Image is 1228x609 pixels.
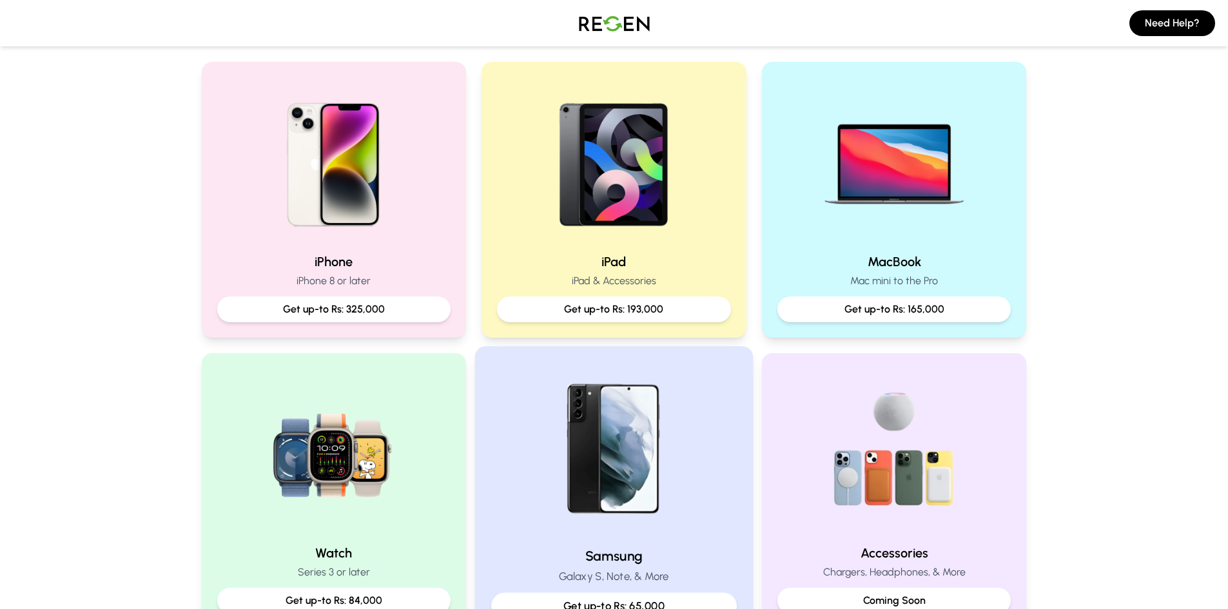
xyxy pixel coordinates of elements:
[228,593,441,608] p: Get up-to Rs: 84,000
[531,77,696,242] img: iPad
[491,568,737,585] p: Galaxy S, Note, & More
[777,544,1011,562] h2: Accessories
[507,302,721,317] p: Get up-to Rs: 193,000
[777,565,1011,580] p: Chargers, Headphones, & More
[497,273,731,289] p: iPad & Accessories
[228,302,441,317] p: Get up-to Rs: 325,000
[491,546,737,565] h2: Samsung
[251,77,416,242] img: iPhone
[788,302,1001,317] p: Get up-to Rs: 165,000
[777,273,1011,289] p: Mac mini to the Pro
[812,77,977,242] img: MacBook
[251,369,416,534] img: Watch
[497,253,731,271] h2: iPad
[217,565,451,580] p: Series 3 or later
[788,593,1001,608] p: Coming Soon
[812,369,977,534] img: Accessories
[527,363,701,536] img: Samsung
[217,544,451,562] h2: Watch
[217,253,451,271] h2: iPhone
[777,253,1011,271] h2: MacBook
[217,273,451,289] p: iPhone 8 or later
[569,5,659,41] img: Logo
[1129,10,1215,36] button: Need Help?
